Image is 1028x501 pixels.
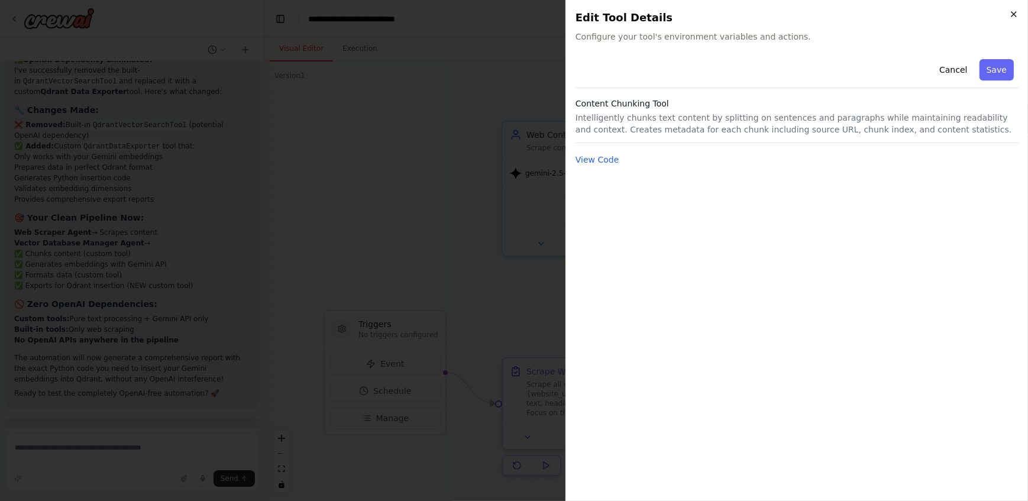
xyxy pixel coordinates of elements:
span: Configure your tool's environment variables and actions. [576,31,1019,43]
button: Save [979,59,1014,80]
button: View Code [576,154,619,166]
h3: Content Chunking Tool [576,98,1019,109]
button: Cancel [932,59,974,80]
p: Intelligently chunks text content by splitting on sentences and paragraphs while maintaining read... [576,112,1019,135]
h2: Edit Tool Details [576,9,1019,26]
